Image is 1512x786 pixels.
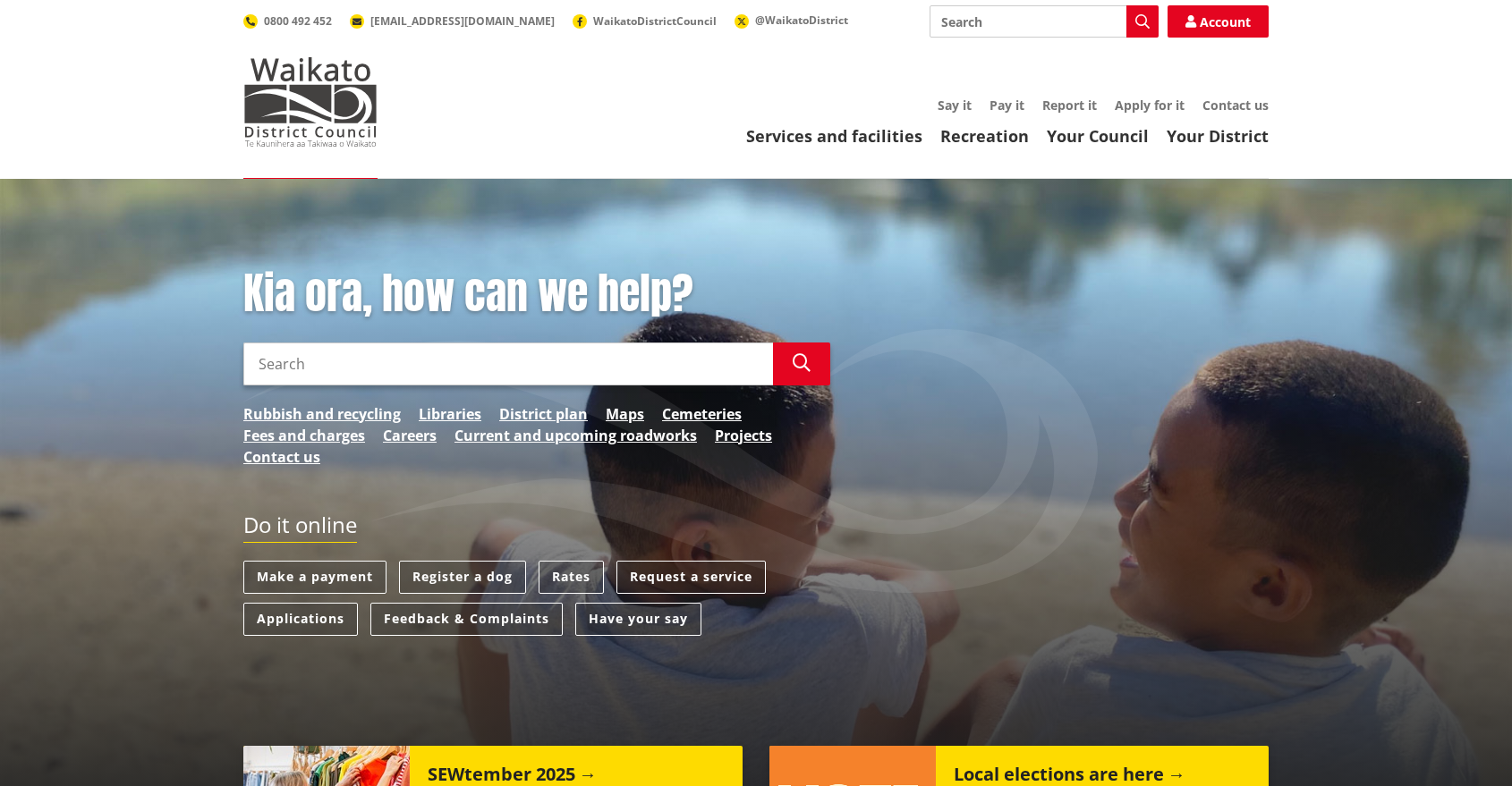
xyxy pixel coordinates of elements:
a: Maps [606,403,644,425]
a: Cemeteries [662,403,742,425]
span: [EMAIL_ADDRESS][DOMAIN_NAME] [370,13,555,29]
a: Contact us [1202,97,1269,114]
a: [EMAIL_ADDRESS][DOMAIN_NAME] [350,13,555,29]
h1: Kia ora, how can we help? [243,268,830,320]
a: Careers [383,425,437,446]
a: Services and facilities [746,125,922,147]
a: Make a payment [243,561,386,594]
a: Fees and charges [243,425,365,446]
a: Current and upcoming roadworks [454,425,697,446]
a: Account [1168,5,1269,38]
img: Waikato District Council - Te Kaunihera aa Takiwaa o Waikato [243,57,378,147]
input: Search input [930,5,1159,38]
a: Pay it [990,97,1024,114]
a: District plan [499,403,588,425]
a: Your Council [1047,125,1149,147]
a: Contact us [243,446,320,468]
a: Applications [243,603,358,636]
a: Rubbish and recycling [243,403,401,425]
span: 0800 492 452 [264,13,332,29]
a: Request a service [616,561,766,594]
a: Register a dog [399,561,526,594]
a: Libraries [419,403,481,425]
a: Rates [539,561,604,594]
a: 0800 492 452 [243,13,332,29]
a: Apply for it [1115,97,1185,114]
h2: Do it online [243,512,357,544]
a: Feedback & Complaints [370,603,563,636]
a: Projects [715,425,772,446]
a: @WaikatoDistrict [735,13,848,28]
span: @WaikatoDistrict [755,13,848,28]
span: WaikatoDistrictCouncil [593,13,717,29]
a: Recreation [940,125,1029,147]
a: Say it [938,97,972,114]
a: Your District [1167,125,1269,147]
a: Report it [1042,97,1097,114]
a: WaikatoDistrictCouncil [573,13,717,29]
input: Search input [243,342,773,385]
a: Have your say [575,603,701,636]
